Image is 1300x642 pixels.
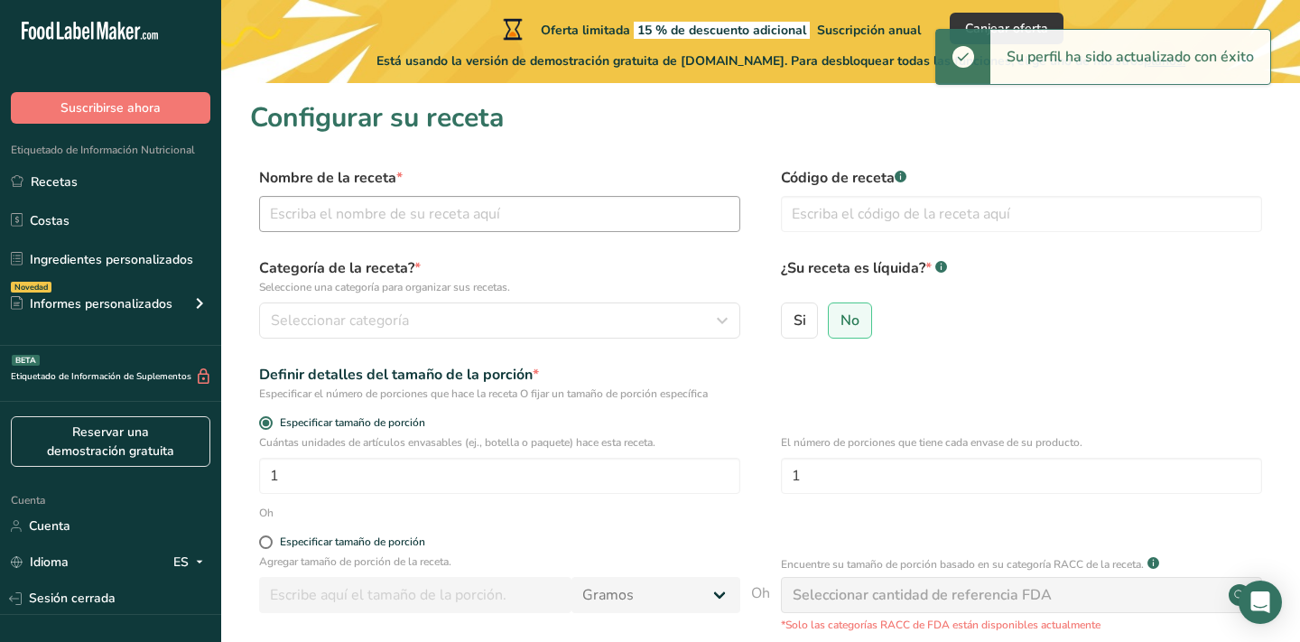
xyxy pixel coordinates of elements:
[280,415,425,430] font: Especificar tamaño de porción
[60,99,161,116] font: Suscribirse ahora
[30,251,193,268] font: Ingredientes personalizados
[11,416,210,467] a: Reservar una demostración gratuita
[965,20,1048,37] font: Canjear oferta
[1239,581,1282,624] div: Abrir Intercom Messenger
[259,302,740,339] button: Seleccionar categoría
[751,583,770,603] font: Oh
[11,92,210,124] button: Suscribirse ahora
[173,554,189,571] font: ES
[250,99,504,136] font: Configurar su receta
[31,173,78,191] font: Recetas
[781,258,925,278] font: ¿Su receta es líquida?
[29,590,116,607] font: Sesión cerrada
[259,280,510,294] font: Seleccione una categoría para organizar sus recetas.
[271,311,409,330] font: Seleccionar categoría
[541,22,630,39] font: Oferta limitada
[376,52,1144,70] font: Está usando la versión de demostración gratuita de [DOMAIN_NAME]. Para desbloquear todas las func...
[781,557,1144,572] font: Encuentre su tamaño de porción basado en su categoría RACC de la receta.
[794,311,806,330] font: Si
[259,386,708,401] font: Especificar el número de porciones que hace la receta O fijar un tamaño de porción específica
[47,423,174,460] font: Reservar una demostración gratuita
[30,212,70,229] font: Costas
[11,370,191,383] font: Etiquetado de Información de Suplementos
[30,295,172,312] font: Informes personalizados
[11,493,45,507] font: Cuenta
[793,585,1052,605] font: Seleccionar cantidad de referencia FDA
[817,22,921,39] font: Suscripción anual
[11,143,195,157] font: Etiquetado de Información Nutricional
[30,554,69,571] font: Idioma
[781,435,1082,450] font: El número de porciones que tiene cada envase de su producto.
[259,435,655,450] font: Cuántas unidades de artículos envasables (ej., botella o paquete) hace esta receta.
[840,311,859,330] font: No
[14,282,48,293] font: Novedad
[280,535,425,549] font: Especificar tamaño de porción
[1007,47,1254,67] font: Su perfil ha sido actualizado con éxito
[29,517,70,535] font: Cuenta
[259,168,396,188] font: Nombre de la receta
[259,554,451,569] font: Agregar tamaño de porción de la receta.
[637,22,806,39] font: 15 % de descuento adicional
[259,365,533,385] font: Definir detalles del tamaño de la porción
[781,618,1100,632] font: *Solo las categorías RACC de FDA están disponibles actualmente
[781,196,1262,232] input: Escriba el código de la receta aquí
[259,577,571,613] input: Escribe aquí el tamaño de la porción.
[950,13,1063,44] button: Canjear oferta
[259,258,414,278] font: Categoría de la receta?
[259,196,740,232] input: Escriba el nombre de su receta aquí
[259,506,274,520] font: Oh
[15,355,36,366] font: BETA
[781,168,895,188] font: Código de receta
